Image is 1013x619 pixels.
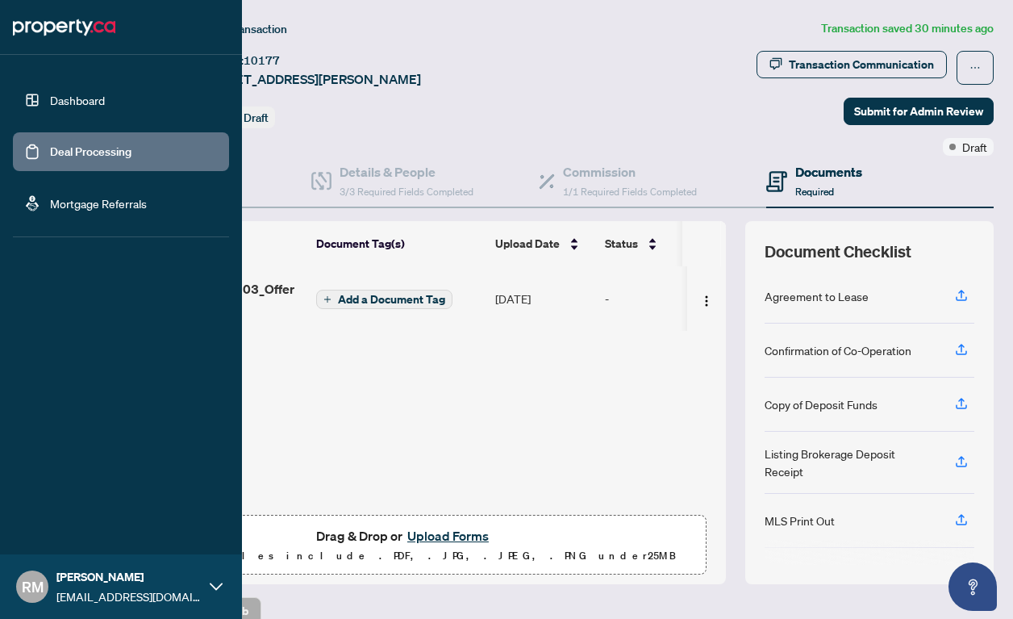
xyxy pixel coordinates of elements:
span: [STREET_ADDRESS][PERSON_NAME] [200,69,421,89]
span: Draft [962,138,987,156]
div: MLS Print Out [765,512,835,529]
button: Add a Document Tag [316,290,452,309]
p: Supported files include .PDF, .JPG, .JPEG, .PNG under 25 MB [114,546,696,566]
button: Logo [694,286,719,312]
th: Upload Date [489,221,598,266]
h4: Documents [795,162,862,182]
h4: Commission [563,162,697,182]
span: 10177 [244,53,280,68]
span: Upload Date [495,235,560,253]
span: [EMAIL_ADDRESS][DOMAIN_NAME] [56,588,202,605]
span: Draft [244,111,269,125]
button: Upload Forms [402,525,494,546]
a: Dashboard [50,93,105,107]
article: Transaction saved 30 minutes ago [821,19,994,38]
h4: Details & People [340,162,473,182]
span: Submit for Admin Review [854,98,983,124]
img: Logo [700,295,713,307]
span: 1/1 Required Fields Completed [563,186,697,198]
button: Add a Document Tag [316,289,452,310]
a: Deal Processing [50,144,131,159]
button: Submit for Admin Review [844,98,994,125]
th: Status [598,221,736,266]
th: Document Tag(s) [310,221,489,266]
img: logo [13,15,115,40]
span: [PERSON_NAME] [56,568,202,586]
div: - [605,290,729,307]
span: Drag & Drop orUpload FormsSupported files include .PDF, .JPG, .JPEG, .PNG under25MB [104,516,706,575]
div: Listing Brokerage Deposit Receipt [765,445,936,480]
span: RM [22,575,44,598]
a: Mortgage Referrals [50,196,147,211]
span: Drag & Drop or [316,525,494,546]
button: Open asap [948,563,997,611]
div: Confirmation of Co-Operation [765,341,911,359]
span: ellipsis [969,62,981,73]
span: plus [323,295,331,303]
div: Transaction Communication [789,52,934,77]
span: Document Checklist [765,240,911,263]
span: 3/3 Required Fields Completed [340,186,473,198]
div: Agreement to Lease [765,287,869,305]
span: Status [605,235,638,253]
span: Required [795,186,834,198]
span: Add a Document Tag [338,294,445,305]
td: [DATE] [489,266,598,331]
span: View Transaction [201,22,287,36]
button: Transaction Communication [757,51,947,78]
div: Copy of Deposit Funds [765,395,878,413]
